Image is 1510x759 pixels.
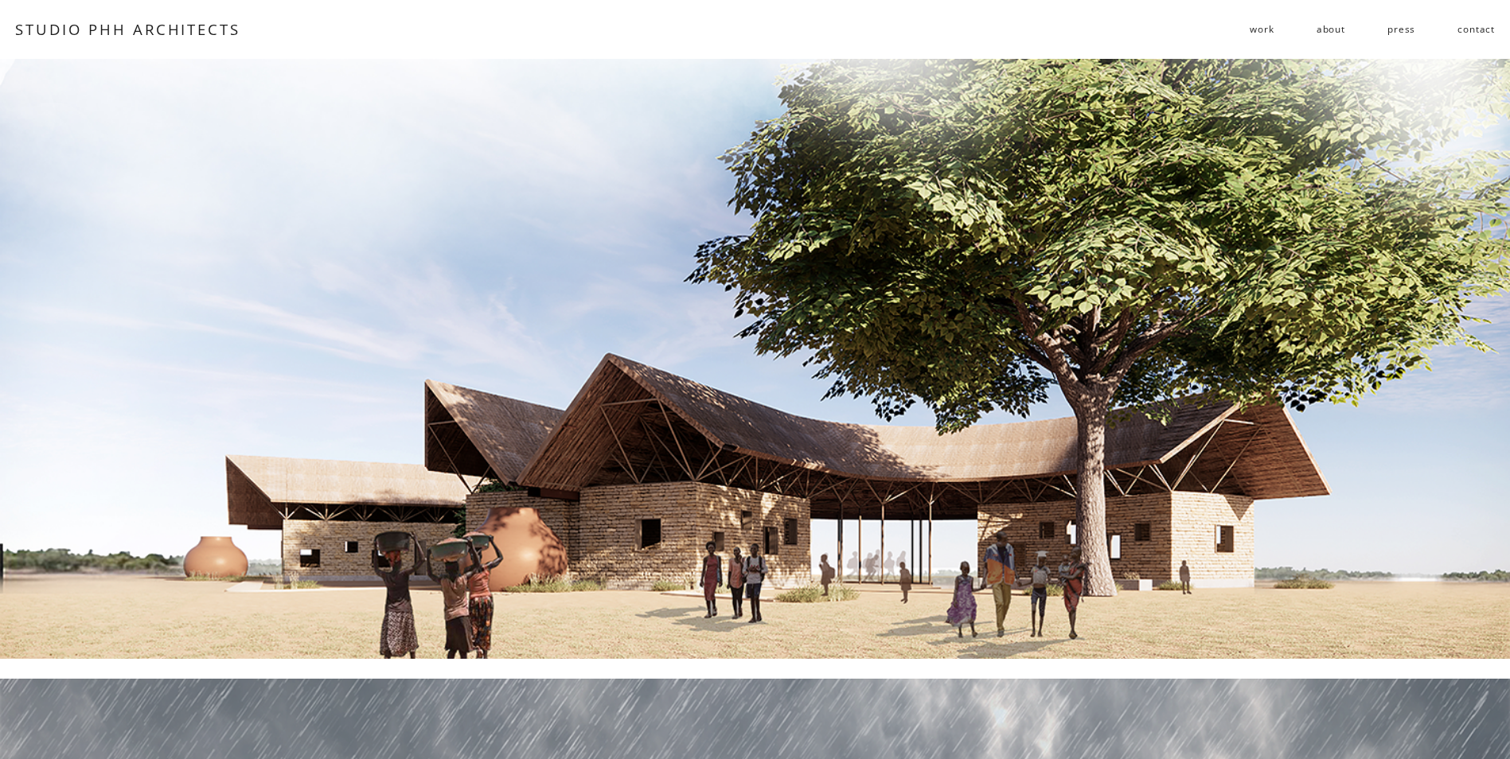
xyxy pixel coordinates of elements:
a: folder dropdown [1250,17,1274,42]
a: contact [1457,17,1495,42]
span: work [1250,18,1274,41]
a: press [1387,17,1415,42]
a: about [1317,17,1345,42]
a: STUDIO PHH ARCHITECTS [15,19,240,39]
